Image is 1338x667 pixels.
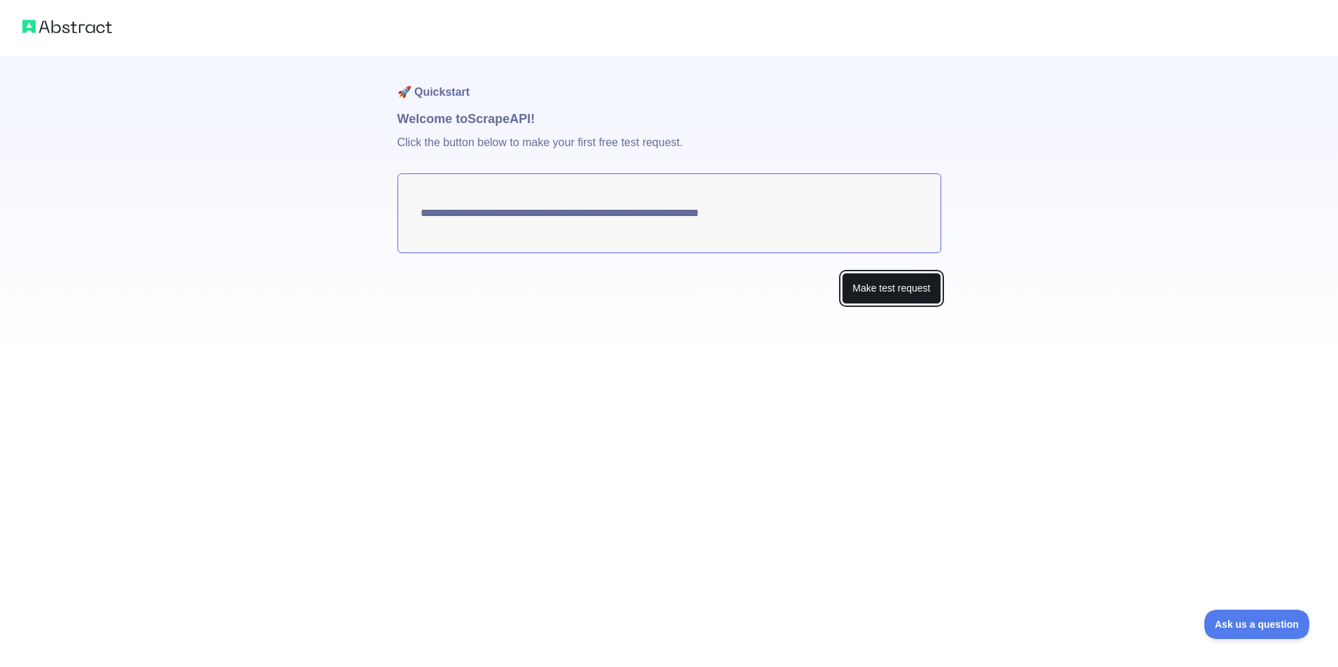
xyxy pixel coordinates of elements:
iframe: Toggle Customer Support [1204,610,1310,639]
img: Abstract logo [22,17,112,36]
h1: Welcome to Scrape API! [397,109,941,129]
h1: 🚀 Quickstart [397,56,941,109]
p: Click the button below to make your first free test request. [397,129,941,173]
button: Make test request [842,273,941,304]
